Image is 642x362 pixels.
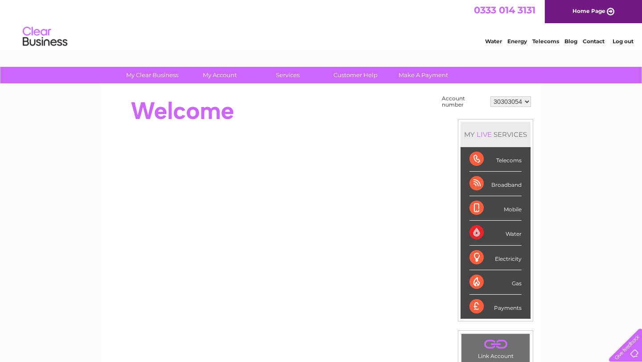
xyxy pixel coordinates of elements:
[475,130,494,139] div: LIVE
[319,67,392,83] a: Customer Help
[115,67,189,83] a: My Clear Business
[469,221,522,245] div: Water
[485,38,502,45] a: Water
[474,4,535,16] a: 0333 014 3131
[461,333,530,362] td: Link Account
[583,38,605,45] a: Contact
[507,38,527,45] a: Energy
[469,172,522,196] div: Broadband
[613,38,634,45] a: Log out
[461,122,531,147] div: MY SERVICES
[469,196,522,221] div: Mobile
[469,270,522,295] div: Gas
[440,93,488,110] td: Account number
[111,5,532,43] div: Clear Business is a trading name of Verastar Limited (registered in [GEOGRAPHIC_DATA] No. 3667643...
[469,246,522,270] div: Electricity
[22,23,68,50] img: logo.png
[532,38,559,45] a: Telecoms
[469,147,522,172] div: Telecoms
[183,67,257,83] a: My Account
[251,67,325,83] a: Services
[469,295,522,319] div: Payments
[564,38,577,45] a: Blog
[464,336,527,352] a: .
[387,67,460,83] a: Make A Payment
